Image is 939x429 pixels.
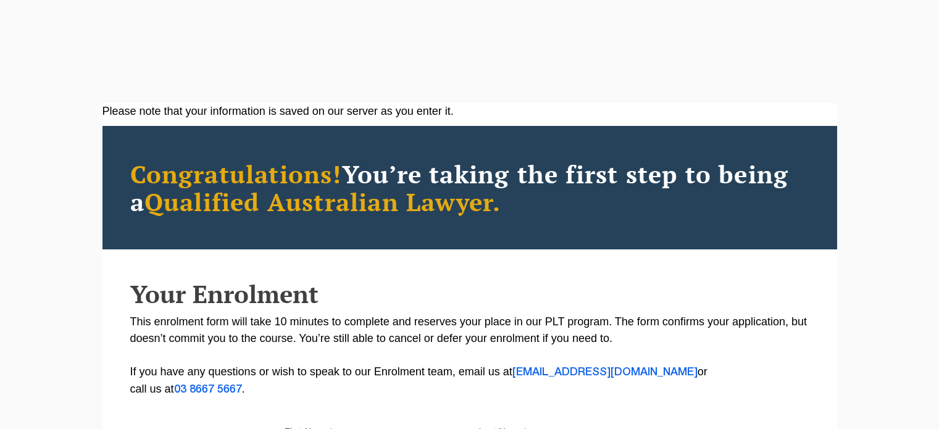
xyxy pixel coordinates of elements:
[130,280,809,307] h2: Your Enrolment
[130,314,809,398] p: This enrolment form will take 10 minutes to complete and reserves your place in our PLT program. ...
[102,103,837,120] div: Please note that your information is saved on our server as you enter it.
[512,367,698,377] a: [EMAIL_ADDRESS][DOMAIN_NAME]
[174,385,242,394] a: 03 8667 5667
[130,157,342,190] span: Congratulations!
[144,185,501,218] span: Qualified Australian Lawyer.
[130,160,809,215] h2: You’re taking the first step to being a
